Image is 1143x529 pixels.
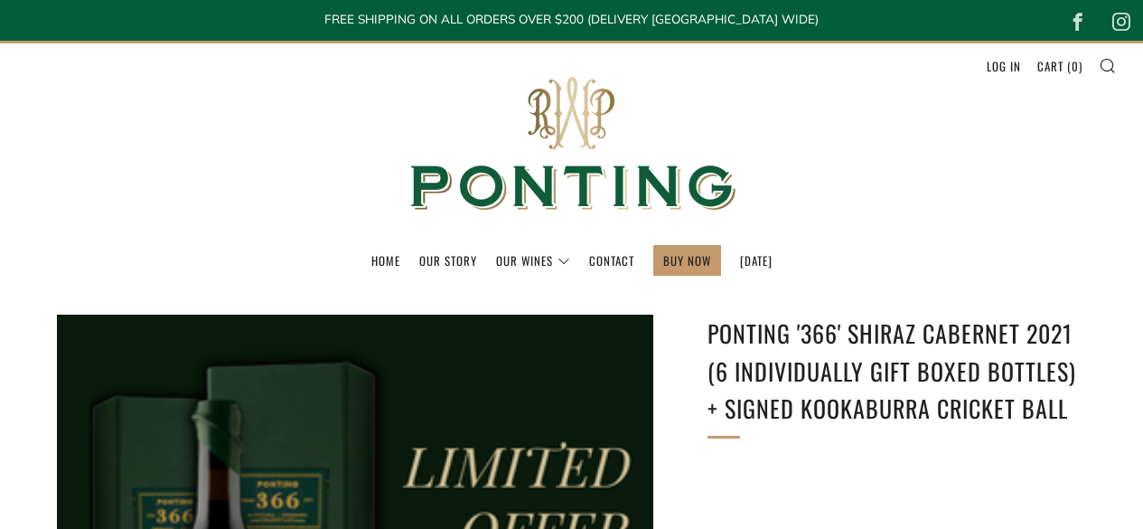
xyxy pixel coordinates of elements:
[496,246,570,275] a: Our Wines
[371,246,400,275] a: Home
[1072,57,1079,75] span: 0
[707,315,1087,428] h1: Ponting '366' Shiraz Cabernet 2021 (6 individually gift boxed bottles) + SIGNED KOOKABURRA CRICKE...
[1037,52,1082,80] a: Cart (0)
[663,246,711,275] a: BUY NOW
[391,43,753,245] img: Ponting Wines
[987,52,1021,80] a: Log in
[419,246,477,275] a: Our Story
[589,246,634,275] a: Contact
[740,246,773,275] a: [DATE]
